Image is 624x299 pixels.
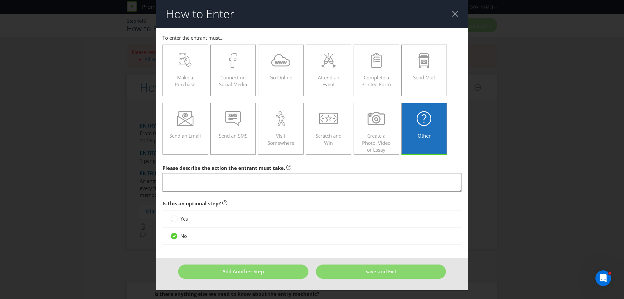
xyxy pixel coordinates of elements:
[219,132,247,139] span: Send an SMS
[361,74,391,88] span: Complete a Printed Form
[175,74,195,88] span: Make a Purchase
[178,265,308,279] button: Add Another Step
[162,165,285,171] span: Please describe the action the entrant must take.
[365,268,396,275] span: Save and Exit
[180,233,187,239] span: No
[316,132,342,146] span: Scratch and Win
[267,132,294,146] span: Visit Somewhere
[269,74,292,81] span: Go Online
[418,132,431,139] span: Other
[166,7,234,20] h2: How to Enter
[180,215,188,222] span: Yes
[362,132,391,153] span: Create a Photo, Video or Essay
[316,265,446,279] button: Save and Exit
[219,74,247,88] span: Connect on Social Media
[413,74,435,81] span: Send Mail
[222,268,264,275] span: Add Another Step
[595,270,611,286] iframe: Intercom live chat
[162,200,221,207] span: Is this an optional step?
[318,74,339,88] span: Attend an Event
[169,132,201,139] span: Send an Email
[162,34,224,41] span: To enter the entrant must...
